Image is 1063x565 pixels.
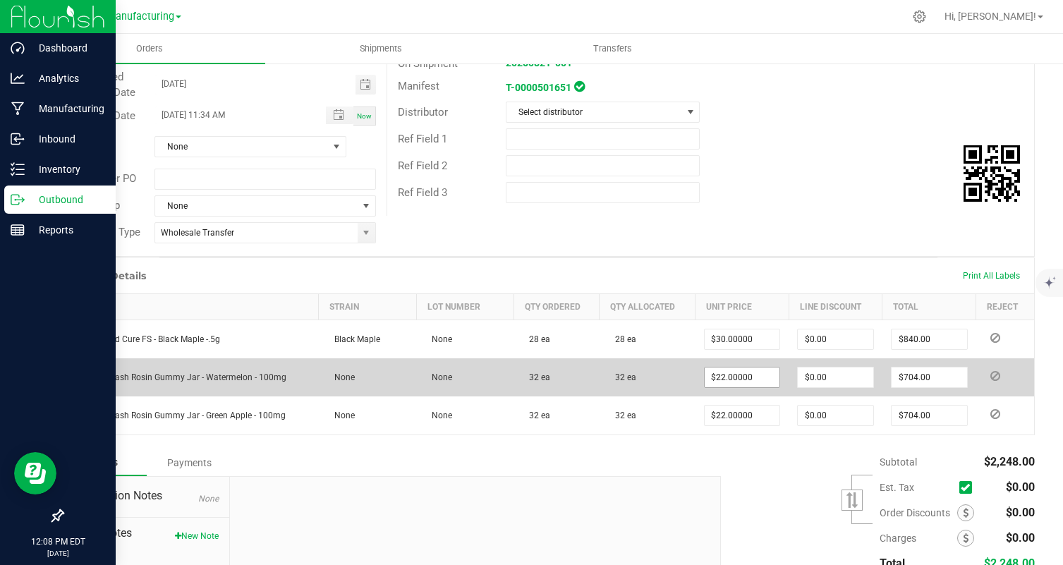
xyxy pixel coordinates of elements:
[416,293,514,320] th: Lot Number
[25,70,109,87] p: Analytics
[985,372,1006,380] span: Reject Inventory
[327,334,380,344] span: Black Maple
[798,367,873,387] input: 0
[326,107,353,124] span: Toggle popup
[705,329,780,349] input: 0
[398,186,447,199] span: Ref Field 3
[265,34,497,63] a: Shipments
[155,196,358,216] span: None
[506,82,571,93] a: T-0000501651
[327,411,355,420] span: None
[11,71,25,85] inline-svg: Analytics
[1006,531,1035,545] span: $0.00
[695,293,789,320] th: Unit Price
[425,411,452,420] span: None
[705,406,780,425] input: 0
[356,75,376,95] span: Toggle calendar
[398,57,458,70] span: On Shipment
[11,223,25,237] inline-svg: Reports
[892,329,967,349] input: 0
[155,137,328,157] span: None
[73,525,219,542] span: Order Notes
[880,456,917,468] span: Subtotal
[72,334,220,344] span: Rosin Cold Cure FS - Black Maple -.5g
[25,130,109,147] p: Inbound
[341,42,421,55] span: Shipments
[880,533,957,544] span: Charges
[506,102,682,122] span: Select distributor
[911,10,928,23] div: Manage settings
[522,334,550,344] span: 28 ea
[73,487,219,504] span: Destination Notes
[600,293,695,320] th: Qty Allocated
[944,11,1036,22] span: Hi, [PERSON_NAME]!
[522,372,550,382] span: 32 ea
[14,452,56,494] iframe: Resource center
[25,191,109,208] p: Outbound
[984,455,1035,468] span: $2,248.00
[892,406,967,425] input: 0
[985,334,1006,342] span: Reject Inventory
[789,293,882,320] th: Line Discount
[155,107,311,124] input: Date/Time
[25,100,109,117] p: Manufacturing
[327,372,355,382] span: None
[964,145,1020,202] qrcode: 00000753
[319,293,416,320] th: Strain
[963,271,1020,281] span: Print All Labels
[72,372,286,382] span: 100mg Hash Rosin Gummy Jar - Watermelon - 100mg
[25,40,109,56] p: Dashboard
[34,34,265,63] a: Orders
[574,79,585,94] span: In Sync
[959,478,978,497] span: Calculate excise tax
[964,145,1020,202] img: Scan me!
[398,80,439,92] span: Manifest
[198,494,219,504] span: None
[398,159,447,172] span: Ref Field 2
[425,372,452,382] span: None
[892,367,967,387] input: 0
[1006,506,1035,519] span: $0.00
[25,221,109,238] p: Reports
[63,293,319,320] th: Item
[6,535,109,548] p: 12:08 PM EDT
[11,193,25,207] inline-svg: Outbound
[608,334,636,344] span: 28 ea
[11,102,25,116] inline-svg: Manufacturing
[25,161,109,178] p: Inventory
[514,293,600,320] th: Qty Ordered
[11,162,25,176] inline-svg: Inventory
[398,106,448,119] span: Distributor
[976,293,1034,320] th: Reject
[608,372,636,382] span: 32 ea
[117,42,182,55] span: Orders
[798,329,873,349] input: 0
[175,530,219,542] button: New Note
[357,112,372,120] span: Now
[107,11,174,23] span: Manufacturing
[798,406,873,425] input: 0
[880,482,954,493] span: Est. Tax
[398,133,447,145] span: Ref Field 1
[425,334,452,344] span: None
[880,507,957,518] span: Order Discounts
[497,34,729,63] a: Transfers
[882,293,976,320] th: Total
[608,411,636,420] span: 32 ea
[11,132,25,146] inline-svg: Inbound
[1006,480,1035,494] span: $0.00
[574,42,651,55] span: Transfers
[11,41,25,55] inline-svg: Dashboard
[72,411,286,420] span: 100mg Hash Rosin Gummy Jar - Green Apple - 100mg
[985,410,1006,418] span: Reject Inventory
[522,411,550,420] span: 32 ea
[6,548,109,559] p: [DATE]
[147,450,231,475] div: Payments
[705,367,780,387] input: 0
